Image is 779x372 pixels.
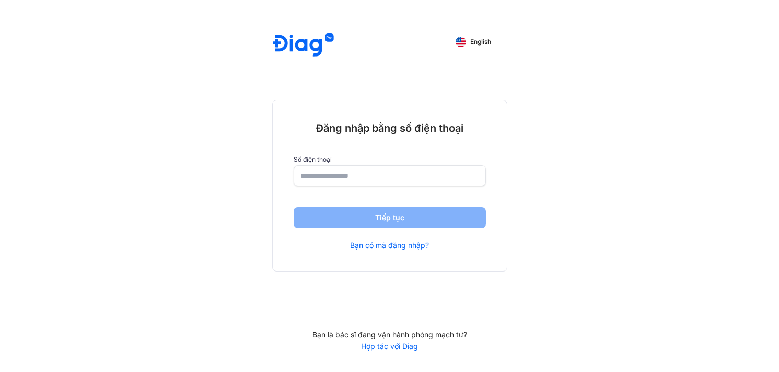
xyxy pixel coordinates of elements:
[470,38,491,46] span: English
[350,241,429,250] a: Bạn có mã đăng nhập?
[272,330,507,340] div: Bạn là bác sĩ đang vận hành phòng mạch tư?
[456,37,466,47] img: English
[272,342,507,351] a: Hợp tác với Diag
[294,207,486,228] button: Tiếp tục
[294,156,486,163] label: Số điện thoại
[294,121,486,135] div: Đăng nhập bằng số điện thoại
[273,33,334,58] img: logo
[448,33,498,50] button: English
